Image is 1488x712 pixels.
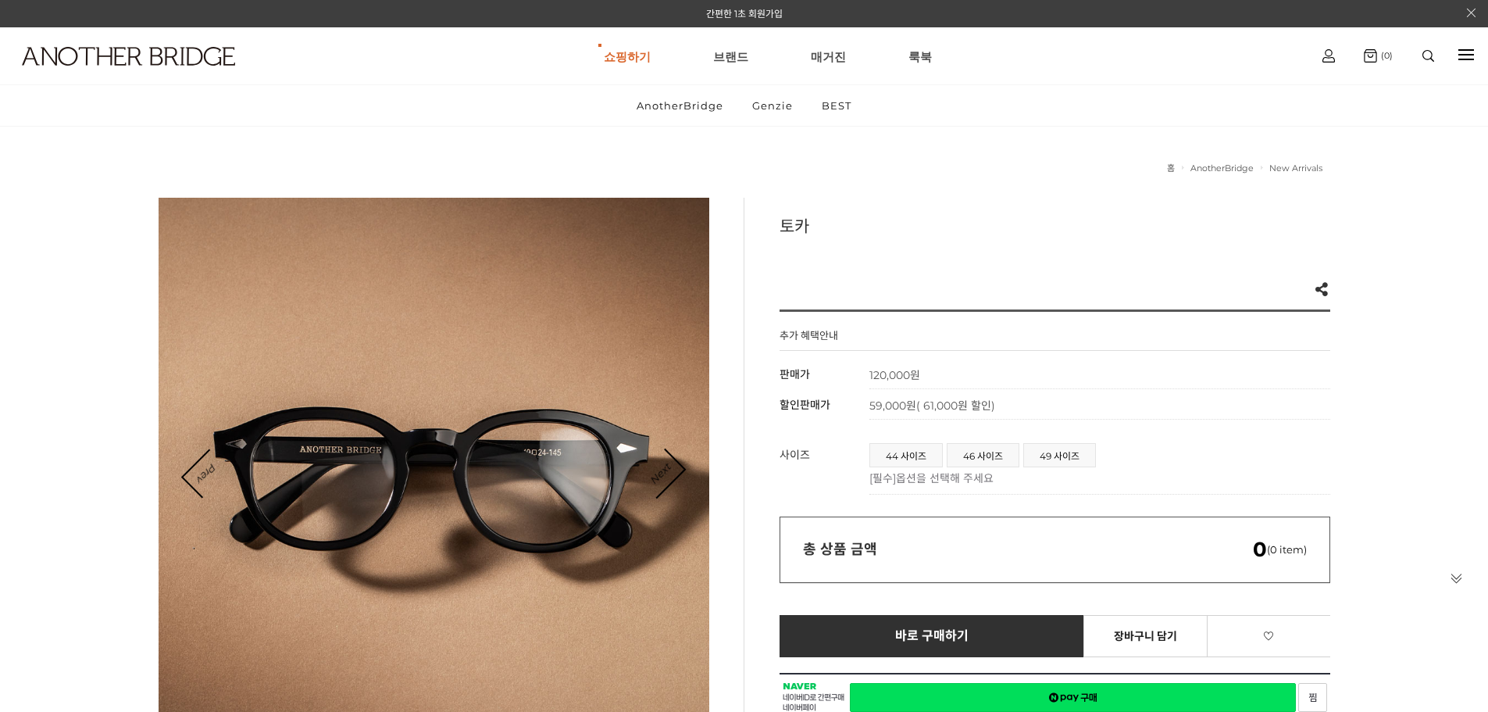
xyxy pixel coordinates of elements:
[623,85,737,126] a: AnotherBridge
[604,28,651,84] a: 쇼핑하기
[780,435,869,495] th: 사이즈
[780,615,1085,657] a: 바로 구매하기
[916,399,995,413] span: ( 61,000원 할인)
[739,85,806,126] a: Genzie
[811,28,846,84] a: 매거진
[1377,50,1393,61] span: (0)
[1024,444,1095,467] a: 49 사이즈
[869,399,995,413] span: 59,000원
[1269,163,1322,174] a: New Arrivals
[1253,537,1267,562] em: 0
[870,444,942,467] a: 44 사이즈
[895,629,969,643] span: 바로 구매하기
[1253,543,1307,556] span: (0 item)
[808,85,865,126] a: BEST
[1322,49,1335,63] img: cart
[869,443,943,467] li: 44 사이즈
[22,47,235,66] img: logo
[780,327,838,350] h4: 추가 혜택안내
[947,444,1019,467] a: 46 사이즈
[1298,683,1327,712] a: 새창
[869,470,1322,485] p: [필수]
[1364,49,1377,63] img: cart
[706,8,783,20] a: 간편한 1초 회원가입
[780,367,810,381] span: 판매가
[896,471,994,485] span: 옵션을 선택해 주세요
[1023,443,1096,467] li: 49 사이즈
[184,449,230,496] a: Prev
[850,683,1296,712] a: 새창
[713,28,748,84] a: 브랜드
[780,398,830,412] span: 할인판매가
[8,47,231,104] a: logo
[1364,49,1393,63] a: (0)
[869,368,920,382] strong: 120,000원
[803,541,877,558] strong: 총 상품 금액
[1167,163,1175,174] a: 홈
[1422,50,1434,62] img: search
[908,28,932,84] a: 룩북
[780,213,1330,237] h3: 토카
[947,443,1019,467] li: 46 사이즈
[636,449,684,498] a: Next
[1190,163,1254,174] a: AnotherBridge
[1083,615,1208,657] a: 장바구니 담기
